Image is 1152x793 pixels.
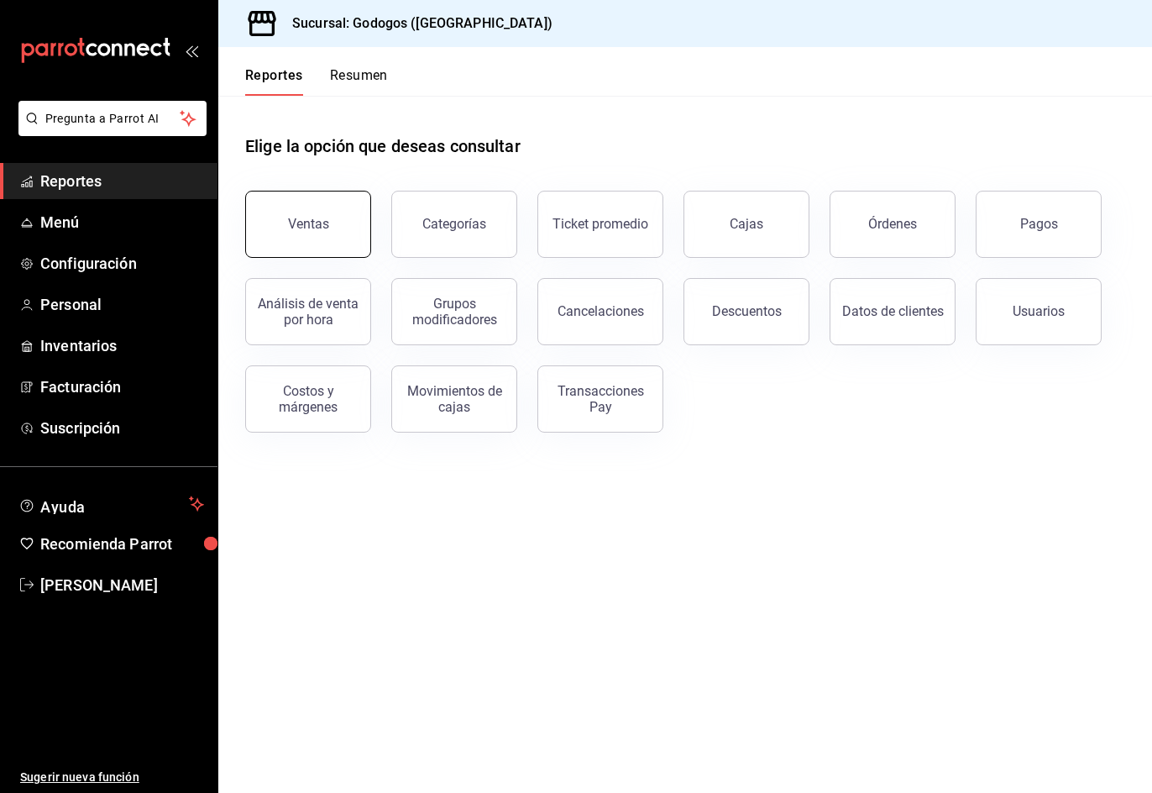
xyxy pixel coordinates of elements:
[40,574,204,596] span: [PERSON_NAME]
[537,278,663,345] button: Cancelaciones
[288,216,329,232] div: Ventas
[256,296,360,328] div: Análisis de venta por hora
[245,191,371,258] button: Ventas
[537,191,663,258] button: Ticket promedio
[40,211,204,234] span: Menú
[245,134,521,159] h1: Elige la opción que deseas consultar
[391,191,517,258] button: Categorías
[40,375,204,398] span: Facturación
[830,278,956,345] button: Datos de clientes
[245,278,371,345] button: Análisis de venta por hora
[552,216,648,232] div: Ticket promedio
[256,383,360,415] div: Costos y márgenes
[730,214,764,234] div: Cajas
[40,494,182,514] span: Ayuda
[868,216,917,232] div: Órdenes
[279,13,552,34] h3: Sucursal: Godogos ([GEOGRAPHIC_DATA])
[391,278,517,345] button: Grupos modificadores
[245,365,371,433] button: Costos y márgenes
[1013,303,1065,319] div: Usuarios
[402,296,506,328] div: Grupos modificadores
[402,383,506,415] div: Movimientos de cajas
[40,334,204,357] span: Inventarios
[422,216,486,232] div: Categorías
[40,533,204,555] span: Recomienda Parrot
[558,303,644,319] div: Cancelaciones
[683,278,809,345] button: Descuentos
[245,67,303,96] button: Reportes
[40,170,204,192] span: Reportes
[40,417,204,439] span: Suscripción
[548,383,652,415] div: Transacciones Pay
[683,191,809,258] a: Cajas
[330,67,388,96] button: Resumen
[40,252,204,275] span: Configuración
[830,191,956,258] button: Órdenes
[45,110,181,128] span: Pregunta a Parrot AI
[842,303,944,319] div: Datos de clientes
[976,191,1102,258] button: Pagos
[185,44,198,57] button: open_drawer_menu
[976,278,1102,345] button: Usuarios
[12,122,207,139] a: Pregunta a Parrot AI
[1020,216,1058,232] div: Pagos
[537,365,663,433] button: Transacciones Pay
[18,101,207,136] button: Pregunta a Parrot AI
[712,303,782,319] div: Descuentos
[20,769,204,786] span: Sugerir nueva función
[245,67,388,96] div: navigation tabs
[40,293,204,316] span: Personal
[391,365,517,433] button: Movimientos de cajas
